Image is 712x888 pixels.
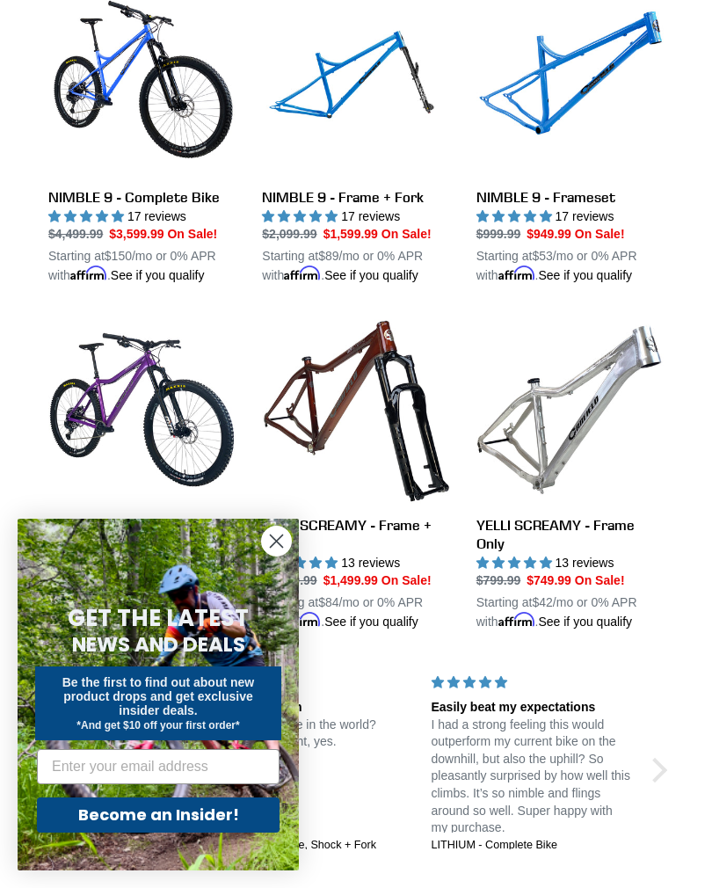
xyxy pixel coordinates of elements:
button: Become an Insider! [37,797,280,833]
div: 5 stars [432,673,631,692]
span: NEWS AND DEALS [72,630,245,659]
button: Close dialog [261,526,292,557]
span: *And get $10 off your first order* [76,719,239,732]
input: Enter your email address [37,749,280,784]
span: GET THE LATEST [68,602,249,634]
p: I had a strong feeling this would outperform my current bike on the downhill, but also the uphill... [432,717,631,837]
div: Easily beat my expectations [432,699,631,717]
span: Be the first to find out about new product drops and get exclusive insider deals. [62,675,255,717]
a: LITHIUM - Complete Bike [432,838,631,854]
